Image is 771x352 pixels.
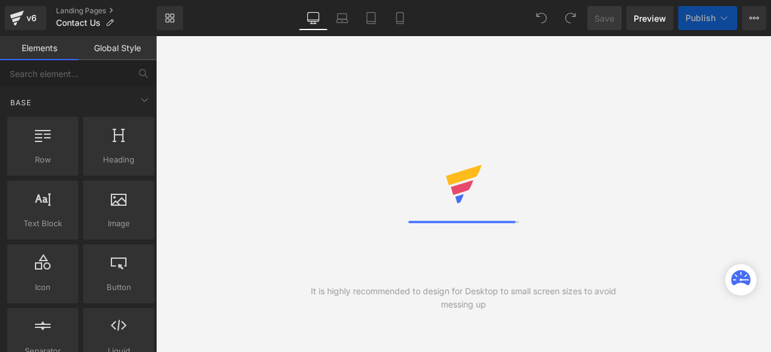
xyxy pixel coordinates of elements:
[87,217,151,230] span: Image
[357,6,385,30] a: Tablet
[529,6,554,30] button: Undo
[678,6,737,30] button: Publish
[24,10,39,26] div: v6
[11,217,75,230] span: Text Block
[56,6,157,16] a: Landing Pages
[385,6,414,30] a: Mobile
[11,153,75,166] span: Row
[9,97,33,108] span: Base
[299,6,328,30] a: Desktop
[78,36,157,60] a: Global Style
[87,281,151,294] span: Button
[56,18,101,28] span: Contact Us
[634,12,666,25] span: Preview
[11,281,75,294] span: Icon
[328,6,357,30] a: Laptop
[685,13,716,23] span: Publish
[87,153,151,166] span: Heading
[558,6,582,30] button: Redo
[626,6,673,30] a: Preview
[157,6,183,30] a: New Library
[742,6,766,30] button: More
[310,285,617,311] div: It is highly recommended to design for Desktop to small screen sizes to avoid messing up
[5,6,46,30] a: v6
[595,12,614,25] span: Save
